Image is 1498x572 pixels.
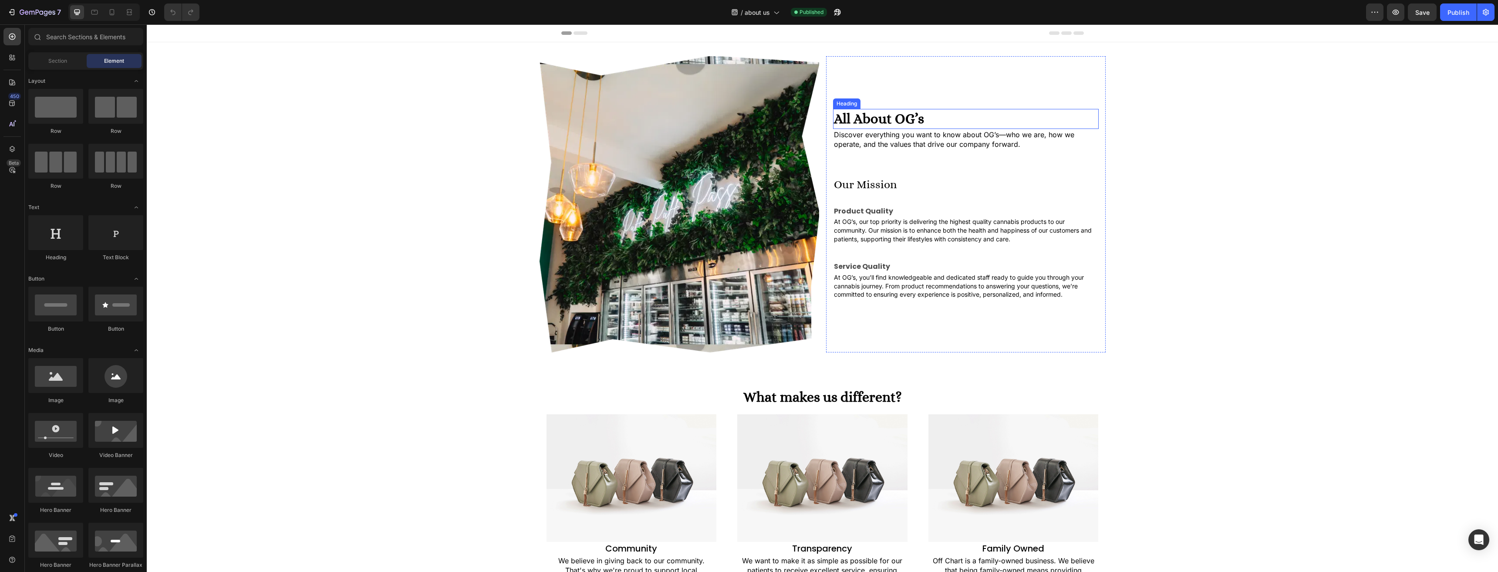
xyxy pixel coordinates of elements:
[57,7,61,17] p: 7
[28,325,83,333] div: Button
[687,193,951,219] p: At OG’s, our top priority is delivering the highest quality cannabis products to our community. O...
[28,396,83,404] div: Image
[401,531,569,561] p: We believe in giving back to our community. That's why we're proud to support local organizations...
[590,518,761,531] h2: Transparency
[88,506,143,514] div: Hero Banner
[88,396,143,404] div: Image
[7,159,21,166] div: Beta
[393,32,672,328] img: gempages_585919679323702045-11fa1323-7077-4fb9-a5bd-230434456244.webp
[1415,9,1430,16] span: Save
[28,182,83,190] div: Row
[686,182,952,193] h2: Product Quality
[88,127,143,135] div: Row
[590,390,761,518] img: image_demo.jpg
[1447,8,1469,17] div: Publish
[104,57,124,65] span: Element
[28,203,39,211] span: Text
[686,85,952,105] h2: All About OG’s
[28,451,83,459] div: Video
[28,561,83,569] div: Hero Banner
[28,127,83,135] div: Row
[1468,529,1489,550] div: Open Intercom Messenger
[88,182,143,190] div: Row
[129,74,143,88] span: Toggle open
[741,8,743,17] span: /
[8,93,21,100] div: 450
[88,325,143,333] div: Button
[28,77,45,85] span: Layout
[686,152,952,169] h2: Our Mission
[147,24,1498,572] iframe: Design area
[28,506,83,514] div: Hero Banner
[129,343,143,357] span: Toggle open
[48,57,67,65] span: Section
[88,254,143,261] div: Text Block
[688,75,712,83] div: Heading
[129,272,143,286] span: Toggle open
[1440,3,1477,21] button: Publish
[129,200,143,214] span: Toggle open
[88,451,143,459] div: Video Banner
[782,518,952,531] h2: Family Owned
[28,275,44,283] span: Button
[3,3,65,21] button: 7
[28,28,143,45] input: Search Sections & Elements
[783,531,951,561] p: Off Chart is a family-owned business. We believe that being family-owned means providing exceptio...
[687,105,951,125] p: Discover everything you want to know about OG’s—who we are, how we operate, and the values that d...
[686,237,952,248] h2: Service Quality
[400,390,570,518] img: image_demo.jpg
[28,254,83,261] div: Heading
[88,561,143,569] div: Hero Banner Parallax
[164,3,199,21] div: Undo/Redo
[800,8,823,16] span: Published
[782,390,952,518] img: image_demo.jpg
[687,249,951,274] p: At OG’s, you’ll find knowledgeable and dedicated staff ready to guide you through your cannabis j...
[1408,3,1437,21] button: Save
[591,531,760,561] p: We want to make it as simple as possible for our patients to receive excellent service, ensuring ...
[28,346,44,354] span: Media
[400,518,570,531] h2: Community
[745,8,770,17] span: about us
